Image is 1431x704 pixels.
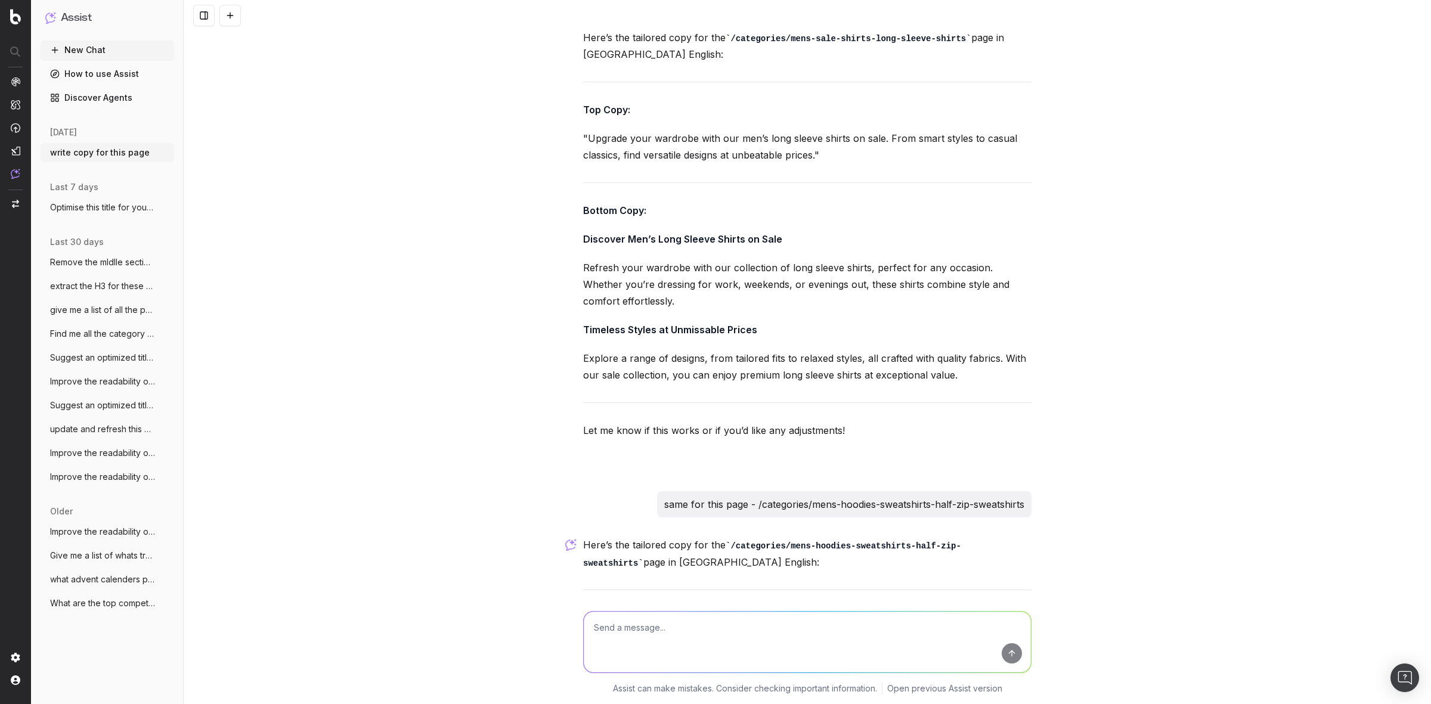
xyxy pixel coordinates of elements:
[50,471,155,483] span: Improve the readability of [URL]
[583,104,630,116] strong: Top Copy:
[726,34,971,44] code: /categories/mens-sale-shirts-long-sleeve-shirts
[664,496,1024,513] p: same for this page - /categories/mens-hoodies-sweatshirts-half-zip-sweatshirts
[583,29,1032,63] p: Here’s the tailored copy for the page in [GEOGRAPHIC_DATA] English:
[11,653,20,662] img: Setting
[61,10,92,26] h1: Assist
[50,201,155,213] span: Optimise this title for youtube - Autumn
[41,594,174,613] button: What are the top competitors ranking for
[50,126,77,138] span: [DATE]
[50,280,155,292] span: extract the H3 for these pages - Full UR
[41,522,174,541] button: Improve the readability of [URL]
[50,256,155,268] span: Remove the mIdlle sections of these meta
[41,420,174,439] button: update and refresh this copy for this pa
[11,100,20,110] img: Intelligence
[50,505,73,517] span: older
[11,123,20,133] img: Activation
[11,77,20,86] img: Analytics
[583,422,1032,439] p: Let me know if this works or if you’d like any adjustments!
[50,328,155,340] span: Find me all the category pages that have
[1390,663,1419,692] div: Open Intercom Messenger
[583,324,757,336] strong: Timeless Styles at Unmissable Prices
[613,683,877,694] p: Assist can make mistakes. Consider checking important information.
[41,546,174,565] button: Give me a list of whats trendings
[565,539,577,551] img: Botify assist logo
[50,447,155,459] span: Improve the readability of [URL]
[45,10,169,26] button: Assist
[50,236,104,248] span: last 30 days
[41,277,174,296] button: extract the H3 for these pages - Full UR
[50,352,155,364] span: Suggest an optimized title and descripti
[583,350,1032,383] p: Explore a range of designs, from tailored fits to relaxed styles, all crafted with quality fabric...
[41,444,174,463] button: Improve the readability of [URL]
[583,536,1032,570] p: Here’s the tailored copy for the page in [GEOGRAPHIC_DATA] English:
[41,348,174,367] button: Suggest an optimized title and descripti
[41,300,174,320] button: give me a list of all the pages that hav
[50,147,150,159] span: write copy for this page
[50,597,155,609] span: What are the top competitors ranking for
[41,143,174,162] button: write copy for this page
[41,372,174,391] button: Improve the readability of [URL]
[50,423,155,435] span: update and refresh this copy for this pa
[41,253,174,272] button: Remove the mIdlle sections of these meta
[41,570,174,589] button: what advent calenders pages can I create
[12,200,19,208] img: Switch project
[41,324,174,343] button: Find me all the category pages that have
[50,526,155,538] span: Improve the readability of [URL]
[50,376,155,387] span: Improve the readability of [URL]
[41,396,174,415] button: Suggest an optimized title and descripti
[11,146,20,156] img: Studio
[50,304,155,316] span: give me a list of all the pages that hav
[41,64,174,83] a: How to use Assist
[45,12,56,23] img: Assist
[583,204,646,216] strong: Bottom Copy:
[41,88,174,107] a: Discover Agents
[50,181,98,193] span: last 7 days
[50,550,155,562] span: Give me a list of whats trendings
[583,541,961,568] code: /categories/mens-hoodies-sweatshirts-half-zip-sweatshirts
[41,41,174,60] button: New Chat
[583,130,1032,163] p: "Upgrade your wardrobe with our men’s long sleeve shirts on sale. From smart styles to casual cla...
[11,675,20,685] img: My account
[887,683,1002,694] a: Open previous Assist version
[50,399,155,411] span: Suggest an optimized title and descripti
[50,573,155,585] span: what advent calenders pages can I create
[583,233,782,245] strong: Discover Men’s Long Sleeve Shirts on Sale
[11,169,20,179] img: Assist
[41,198,174,217] button: Optimise this title for youtube - Autumn
[41,467,174,486] button: Improve the readability of [URL]
[10,9,21,24] img: Botify logo
[583,259,1032,309] p: Refresh your wardrobe with our collection of long sleeve shirts, perfect for any occasion. Whethe...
